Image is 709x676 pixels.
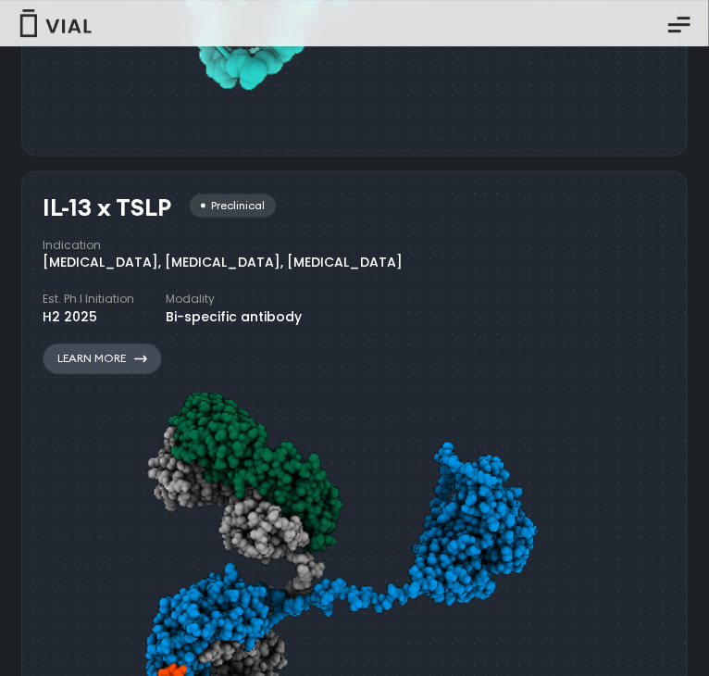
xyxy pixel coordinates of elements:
div: Bi-specific antibody [166,308,302,328]
div: Preclinical [190,194,276,218]
button: Essential Addons Toggle Menu [654,2,704,48]
h4: Indication [43,237,403,254]
div: H2 2025 [43,308,134,328]
h3: IL-13 x TSLP [43,194,171,221]
a: Learn More [43,344,162,375]
div: [MEDICAL_DATA], [MEDICAL_DATA], [MEDICAL_DATA] [43,254,403,273]
h4: Modality [166,292,302,308]
h4: Est. Ph I Initiation [43,292,134,308]
img: Vial Logo [19,9,93,37]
